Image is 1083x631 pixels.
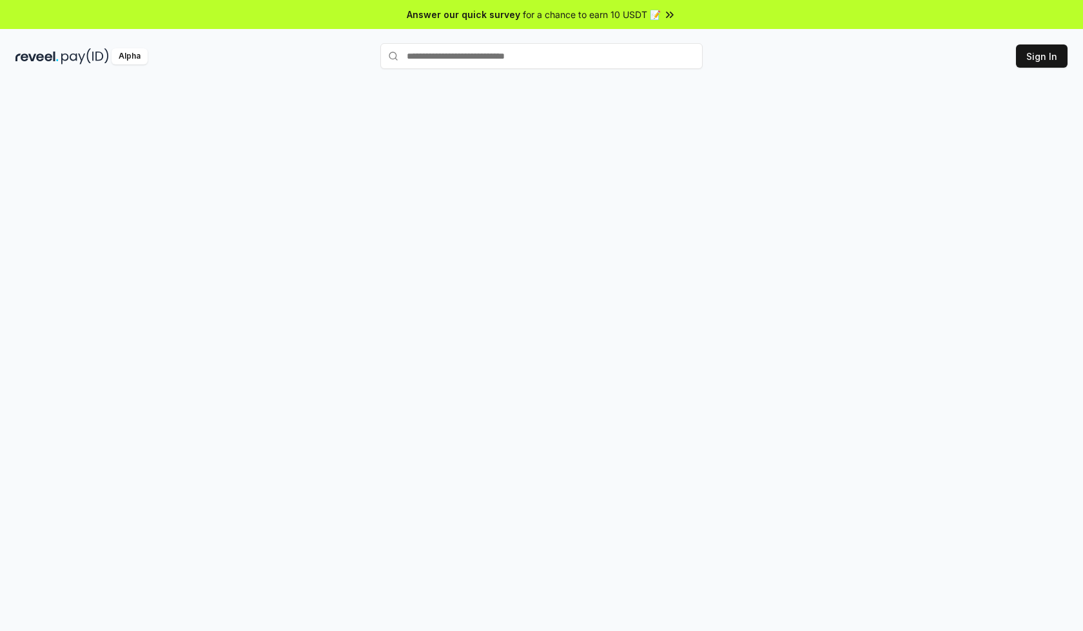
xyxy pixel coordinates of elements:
[61,48,109,64] img: pay_id
[112,48,148,64] div: Alpha
[1016,44,1068,68] button: Sign In
[15,48,59,64] img: reveel_dark
[407,8,520,21] span: Answer our quick survey
[523,8,661,21] span: for a chance to earn 10 USDT 📝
